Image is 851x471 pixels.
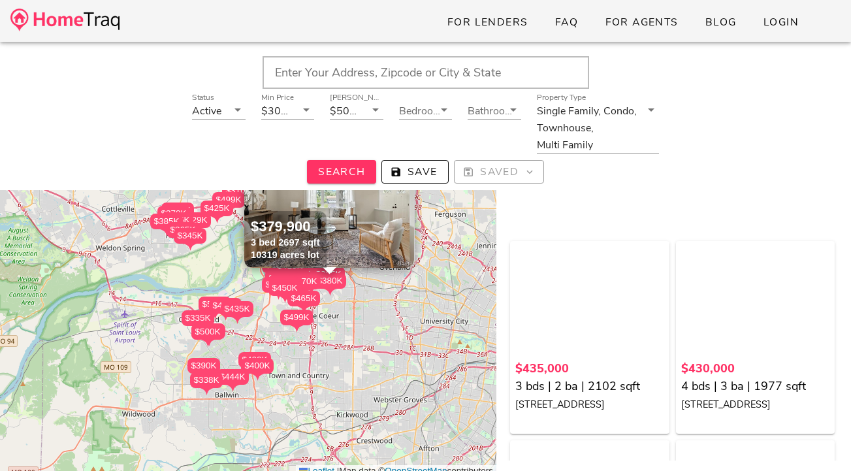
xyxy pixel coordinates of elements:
[193,323,225,339] div: $430K
[212,192,245,215] div: $499K
[297,306,311,314] img: triPin.png
[537,122,594,134] div: Townhouse,
[270,274,302,297] div: $425K
[763,15,799,29] span: Login
[515,398,605,411] small: [STREET_ADDRESS]
[251,218,320,236] div: $379,900
[313,273,346,296] div: $380K
[201,201,233,223] div: $425K
[537,93,586,103] label: Property Type
[280,310,313,333] div: $499K
[174,228,206,251] div: $345K
[199,297,231,319] div: $500K
[161,212,193,228] div: $415K
[226,385,240,392] img: triPin.png
[157,206,190,229] div: $370K
[201,340,215,347] img: triPin.png
[221,301,253,324] div: $435K
[241,358,274,374] div: $400K
[251,236,320,249] div: 3 bed 2697 sqft
[201,201,233,216] div: $425K
[262,277,295,300] div: $399K
[447,15,528,29] span: For Lenders
[268,280,301,296] div: $450K
[167,222,199,245] div: $365K
[191,324,224,347] div: $500K
[280,310,313,325] div: $499K
[261,105,293,117] div: $300K
[192,93,214,103] label: Status
[537,105,601,117] div: Single Family,
[268,280,301,303] div: $450K
[307,160,376,184] button: Search
[263,56,589,89] input: Enter Your Address, Zipcode or City & State
[287,291,320,306] div: $465K
[238,352,271,368] div: $400K
[270,278,303,300] div: $500K
[288,274,321,297] div: $370K
[190,372,223,388] div: $338K
[200,388,214,395] img: triPin.png
[265,270,298,286] div: $450K
[554,15,579,29] span: FAQ
[209,298,242,321] div: $430K
[10,8,120,31] img: desktop-logo.34a1112.png
[221,301,253,317] div: $435K
[266,276,299,299] div: $450K
[681,360,829,413] a: $430,000 4 bds | 3 ba | 1977 sqft [STREET_ADDRESS]
[265,269,298,292] div: $485K
[150,214,183,236] div: $385K
[313,273,346,289] div: $380K
[786,408,851,471] div: Chat Widget
[216,369,249,392] div: $444K
[231,317,244,324] img: triPin.png
[251,374,265,381] img: triPin.png
[161,203,194,225] div: $370K
[681,398,771,411] small: [STREET_ADDRESS]
[310,263,343,278] div: $375K
[323,289,337,296] img: triPin.png
[298,289,312,297] img: triPin.png
[465,165,533,179] span: Saved
[603,105,637,117] div: Condo,
[381,160,449,184] button: Save
[251,249,320,261] div: 10319 acres lot
[182,310,214,326] div: $335K
[192,105,221,117] div: Active
[330,93,383,103] label: [PERSON_NAME]
[191,324,224,340] div: $500K
[399,102,453,119] div: Bedrooms
[238,352,271,375] div: $400K
[537,102,659,153] div: Property TypeSingle Family,Condo,Townhouse,Multi Family
[290,325,304,333] img: triPin.png
[157,206,190,221] div: $370K
[270,274,302,289] div: $425K
[287,291,320,314] div: $465K
[515,360,664,378] div: $435,000
[265,269,298,285] div: $485K
[330,105,361,117] div: $500K
[515,360,664,413] a: $435,000 3 bds | 2 ba | 2102 sqft [STREET_ADDRESS]
[210,216,224,223] img: triPin.png
[537,139,593,151] div: Multi Family
[222,183,255,199] div: $316K
[244,137,414,268] img: 1.jpg
[454,160,544,184] button: Saved
[150,214,183,229] div: $385K
[265,270,298,293] div: $450K
[317,165,366,179] span: Search
[330,102,383,119] div: [PERSON_NAME]$500K
[288,274,321,289] div: $370K
[187,358,220,374] div: $390K
[604,15,678,29] span: For Agents
[187,358,220,381] div: $390K
[515,378,664,395] div: 3 bds | 2 ba | 2102 sqft
[261,93,294,103] label: Min Price
[182,310,214,333] div: $335K
[199,297,231,312] div: $500K
[219,314,233,321] img: triPin.png
[161,203,194,218] div: $370K
[174,228,206,244] div: $345K
[594,10,688,34] a: For Agents
[262,277,295,293] div: $399K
